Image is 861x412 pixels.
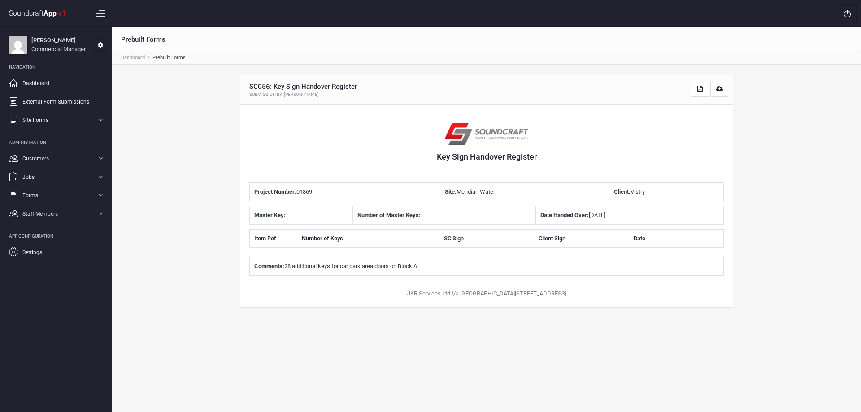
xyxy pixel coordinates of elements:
[112,27,861,64] nav: breadcrumb
[440,182,609,201] td: Meridian Water
[254,263,284,269] strong: Comments:
[534,229,629,247] th: Client Sign
[43,9,57,17] strong: App
[4,149,107,167] a: Customers
[4,227,107,241] li: App Configuration
[4,58,107,72] li: Navigation
[4,168,107,186] a: Jobs
[4,111,107,129] a: Site Forms
[249,82,357,91] h1: SC056: Key Sign Handover Register
[4,186,107,204] a: Forms
[22,98,89,106] span: External Form Submissions
[4,204,107,222] a: Staff Members
[249,152,724,162] h3: Key Sign Handover Register
[31,37,76,43] strong: [PERSON_NAME]
[540,212,589,218] strong: Date Handed Over:
[609,182,723,201] td: Vistry
[250,257,724,275] td: 28 additional keys for car park area doors on Block A
[536,206,724,224] td: [DATE]
[439,229,534,247] th: SC Sign
[250,182,440,201] td: 01869
[31,46,86,52] span: Commercial Manager
[254,212,286,218] strong: Master Key:
[121,35,165,44] h1: Prebuilt Forms
[22,248,42,256] span: Settings
[249,289,724,298] p: JKR Services Ltd t/a [GEOGRAPHIC_DATA][STREET_ADDRESS]
[254,188,296,195] strong: Project Number:
[297,229,439,247] th: Number of Keys
[22,173,35,181] span: Jobs
[22,191,38,199] span: Forms
[22,155,49,163] span: Customers
[250,229,297,247] th: Item Ref
[629,229,723,247] th: Date
[445,188,457,195] strong: Site:
[22,210,58,218] span: Staff Members
[121,55,145,61] a: Dashboard
[145,53,186,62] li: Prebuilt Forms
[4,243,107,261] a: Settings
[58,9,66,17] strong: v1
[22,79,49,87] span: Dashboard
[22,116,48,124] span: Site Forms
[249,91,357,98] p: Submission by: [PERSON_NAME]
[614,188,631,195] strong: Client:
[4,134,107,147] li: Administration
[4,74,107,92] a: Dashboard
[445,123,528,145] img: Soundcraft Logo
[4,92,107,110] a: External Form Submissions
[357,212,421,218] strong: Number of Master Keys:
